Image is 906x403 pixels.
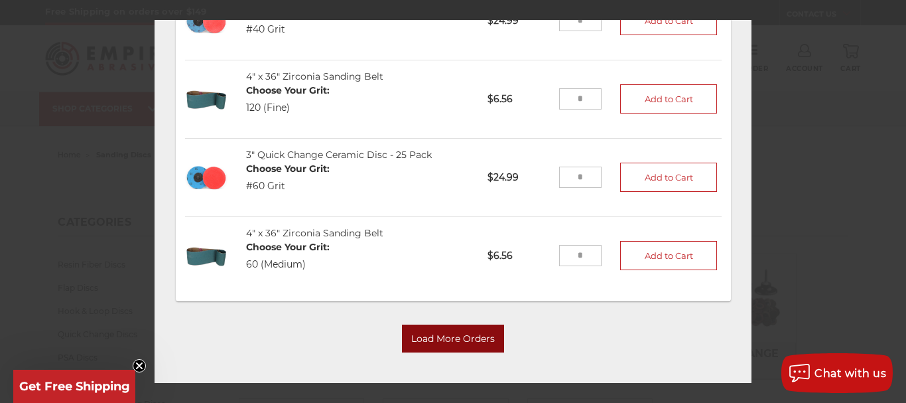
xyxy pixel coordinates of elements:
[814,367,886,380] span: Chat with us
[246,179,330,193] dd: #60 Grit
[185,156,228,199] img: 3
[246,84,330,98] dt: Choose Your Grit:
[246,101,330,115] dd: 120 (Fine)
[402,325,504,353] button: Load More Orders
[620,241,717,270] button: Add to Cart
[620,84,717,114] button: Add to Cart
[246,227,383,239] a: 4" x 36" Zirconia Sanding Belt
[620,163,717,192] button: Add to Cart
[246,149,432,161] a: 3" Quick Change Ceramic Disc - 25 Pack
[19,379,130,394] span: Get Free Shipping
[620,6,717,35] button: Add to Cart
[246,258,330,272] dd: 60 (Medium)
[246,23,330,37] dd: #40 Grit
[246,70,383,82] a: 4" x 36" Zirconia Sanding Belt
[246,162,330,176] dt: Choose Your Grit:
[13,370,135,403] div: Get Free ShippingClose teaser
[185,234,228,278] img: 4
[478,240,558,272] p: $6.56
[246,240,330,254] dt: Choose Your Grit:
[478,161,558,194] p: $24.99
[185,78,228,121] img: 4
[133,359,146,372] button: Close teaser
[478,83,558,116] p: $6.56
[781,353,893,393] button: Chat with us
[478,5,558,37] p: $24.99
